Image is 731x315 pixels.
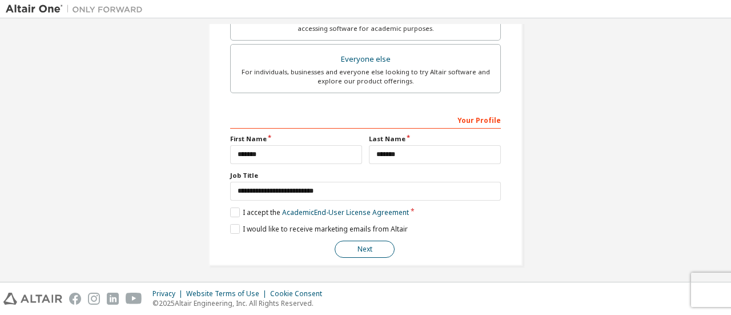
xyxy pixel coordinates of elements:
label: First Name [230,134,362,143]
div: Cookie Consent [270,289,329,298]
img: youtube.svg [126,293,142,305]
div: Your Profile [230,110,501,129]
a: Academic End-User License Agreement [282,208,409,217]
div: Website Terms of Use [186,289,270,298]
img: Altair One [6,3,148,15]
img: facebook.svg [69,293,81,305]
div: For faculty & administrators of academic institutions administering students and accessing softwa... [238,15,493,33]
div: For individuals, businesses and everyone else looking to try Altair software and explore our prod... [238,67,493,86]
label: I would like to receive marketing emails from Altair [230,224,408,234]
button: Next [335,241,395,258]
img: linkedin.svg [107,293,119,305]
img: altair_logo.svg [3,293,62,305]
p: © 2025 Altair Engineering, Inc. All Rights Reserved. [152,298,329,308]
div: Everyone else [238,51,493,67]
label: Last Name [369,134,501,143]
div: Privacy [152,289,186,298]
label: Job Title [230,171,501,180]
label: I accept the [230,208,409,217]
img: instagram.svg [88,293,100,305]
